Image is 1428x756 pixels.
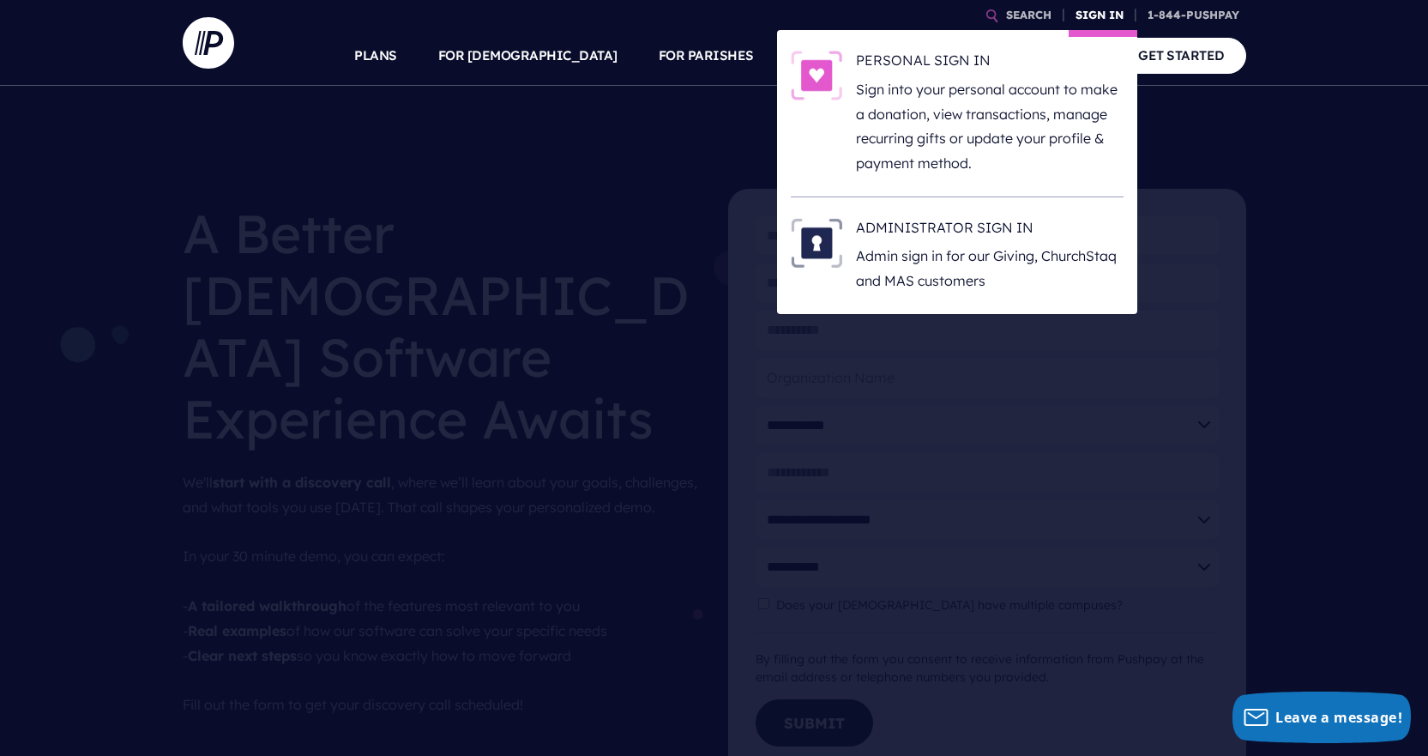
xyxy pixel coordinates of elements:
[791,218,1124,293] a: ADMINISTRATOR SIGN IN - Illustration ADMINISTRATOR SIGN IN Admin sign in for our Giving, ChurchSt...
[1013,26,1076,86] a: COMPANY
[1232,692,1411,743] button: Leave a message!
[1117,38,1246,73] a: GET STARTED
[856,51,1124,76] h6: PERSONAL SIGN IN
[856,218,1124,244] h6: ADMINISTRATOR SIGN IN
[438,26,618,86] a: FOR [DEMOGRAPHIC_DATA]
[659,26,754,86] a: FOR PARISHES
[856,244,1124,293] p: Admin sign in for our Giving, ChurchStaq and MAS customers
[795,26,871,86] a: SOLUTIONS
[1275,708,1402,727] span: Leave a message!
[856,77,1124,176] p: Sign into your personal account to make a donation, view transactions, manage recurring gifts or ...
[354,26,397,86] a: PLANS
[912,26,972,86] a: EXPLORE
[791,51,1124,176] a: PERSONAL SIGN IN - Illustration PERSONAL SIGN IN Sign into your personal account to make a donati...
[791,218,842,268] img: ADMINISTRATOR SIGN IN - Illustration
[791,51,842,100] img: PERSONAL SIGN IN - Illustration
